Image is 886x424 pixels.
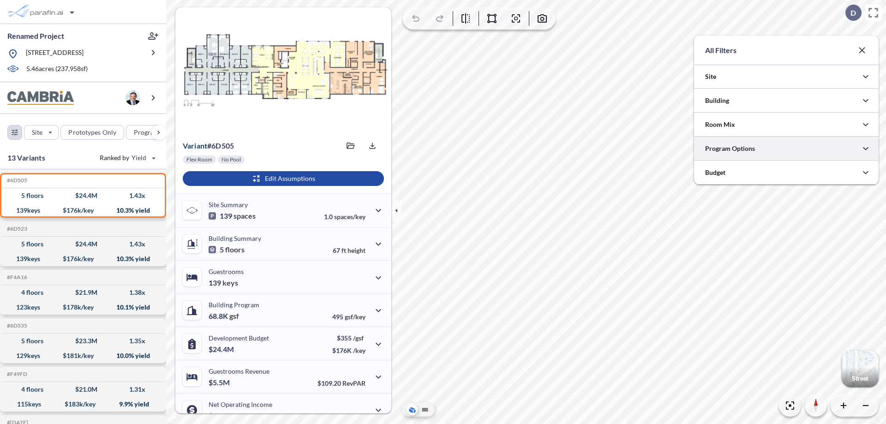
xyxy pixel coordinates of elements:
[209,201,248,209] p: Site Summary
[26,48,84,60] p: [STREET_ADDRESS]
[209,334,269,342] p: Development Budget
[353,346,365,354] span: /key
[222,278,238,287] span: keys
[342,379,365,387] span: RevPAR
[326,412,365,420] p: 45.0%
[345,412,365,420] span: margin
[5,322,27,329] h5: Click to copy the code
[229,311,239,321] span: gsf
[209,211,256,221] p: 139
[705,168,725,177] p: Budget
[7,31,64,41] p: Renamed Project
[332,334,365,342] p: $355
[324,213,365,221] p: 1.0
[209,378,231,387] p: $5.5M
[850,9,856,17] p: D
[186,156,212,163] p: Flex Room
[419,404,431,415] button: Site Plan
[5,371,27,377] h5: Click to copy the code
[209,234,261,242] p: Building Summary
[333,246,365,254] p: 67
[24,125,59,140] button: Site
[134,128,160,137] p: Program
[126,90,140,105] img: user logo
[705,45,736,56] p: All Filters
[209,278,238,287] p: 139
[7,152,45,163] p: 13 Variants
[852,375,868,382] p: Street
[183,141,234,150] p: # 6d505
[842,350,879,387] img: Switcher Image
[705,72,716,81] p: Site
[332,313,365,321] p: 495
[334,213,365,221] span: spaces/key
[5,177,27,184] h5: Click to copy the code
[5,226,27,232] h5: Click to copy the code
[209,411,231,420] p: $2.5M
[209,268,244,275] p: Guestrooms
[407,404,418,415] button: Aerial View
[209,311,239,321] p: 68.8K
[209,367,269,375] p: Guestrooms Revenue
[126,125,176,140] button: Program
[705,96,729,105] p: Building
[209,345,235,354] p: $24.4M
[7,91,74,105] img: BrandImage
[132,153,147,162] span: Yield
[317,379,365,387] p: $109.20
[705,120,735,129] p: Room Mix
[341,246,346,254] span: ft
[353,334,364,342] span: /gsf
[209,301,259,309] p: Building Program
[26,64,88,74] p: 5.46 acres ( 237,958 sf)
[233,211,256,221] span: spaces
[32,128,42,137] p: Site
[92,150,162,165] button: Ranked by Yield
[60,125,124,140] button: Prototypes Only
[225,245,245,254] span: floors
[842,350,879,387] button: Switcher ImageStreet
[221,156,241,163] p: No Pool
[265,174,315,183] p: Edit Assumptions
[183,141,207,150] span: Variant
[209,245,245,254] p: 5
[5,274,27,281] h5: Click to copy the code
[68,128,116,137] p: Prototypes Only
[345,313,365,321] span: gsf/key
[347,246,365,254] span: height
[209,400,272,408] p: Net Operating Income
[183,171,384,186] button: Edit Assumptions
[332,346,365,354] p: $176K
